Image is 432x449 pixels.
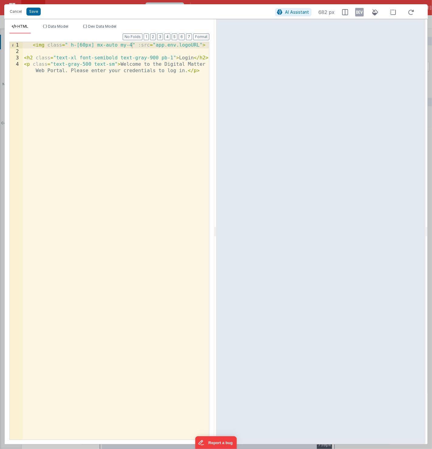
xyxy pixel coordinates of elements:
[179,33,185,40] button: 6
[144,33,149,40] button: 1
[150,33,156,40] button: 2
[10,48,23,55] div: 2
[10,61,23,74] div: 4
[26,8,41,16] button: Save
[10,55,23,61] div: 3
[172,33,177,40] button: 5
[17,24,28,29] span: HTML
[123,33,142,40] button: No Folds
[195,436,237,449] iframe: Marker.io feedback button
[275,8,311,16] button: AI Assistant
[319,9,335,16] span: 682 px
[48,24,68,29] span: Data Model
[88,24,116,29] span: Dev Data Model
[193,33,209,40] button: Format
[186,33,192,40] button: 7
[164,33,170,40] button: 4
[157,33,163,40] button: 3
[7,7,25,16] button: Cancel
[10,42,23,48] div: 1
[285,9,309,15] span: AI Assistant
